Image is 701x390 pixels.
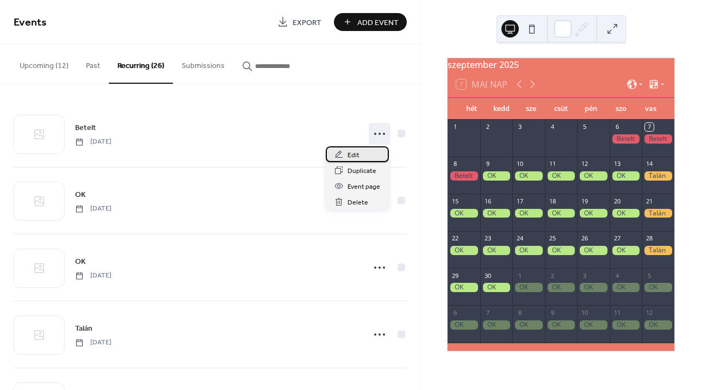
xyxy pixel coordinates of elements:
div: Betelt [642,134,674,144]
div: OK [577,209,610,218]
div: Talán [642,209,674,218]
div: szo [606,98,636,120]
span: Add Event [357,17,399,28]
button: Upcoming (12) [11,44,77,83]
div: 5 [645,271,653,280]
div: 16 [483,197,492,205]
button: Recurring (26) [109,44,173,84]
div: OK [448,320,480,330]
div: OK [512,171,545,181]
div: OK [610,320,642,330]
div: szeptember 2025 [448,58,674,71]
span: [DATE] [75,137,111,147]
a: Export [269,13,330,31]
div: OK [610,246,642,255]
div: 1 [516,271,524,280]
div: OK [545,246,578,255]
div: OK [642,320,674,330]
a: Talán [75,322,92,335]
div: 12 [580,160,588,168]
div: 1 [451,123,459,131]
div: 18 [548,197,556,205]
div: 23 [483,234,492,243]
div: Talán [642,246,674,255]
div: OK [610,209,642,218]
div: Betelt [448,171,480,181]
div: 8 [451,160,459,168]
div: OK [577,320,610,330]
div: hét [456,98,486,120]
a: OK [75,255,86,268]
button: Add Event [334,13,407,31]
div: OK [480,283,513,292]
div: 19 [580,197,588,205]
div: 14 [645,160,653,168]
div: 4 [613,271,621,280]
div: 3 [580,271,588,280]
div: OK [545,209,578,218]
div: OK [545,320,578,330]
div: 10 [580,308,588,317]
div: OK [577,171,610,181]
div: OK [480,171,513,181]
div: 13 [613,160,621,168]
div: OK [512,320,545,330]
div: 30 [483,271,492,280]
span: Event page [348,181,380,193]
div: OK [545,283,578,292]
div: OK [545,171,578,181]
div: 8 [516,308,524,317]
div: 12 [645,308,653,317]
div: OK [480,209,513,218]
span: OK [75,189,86,201]
div: 26 [580,234,588,243]
div: OK [448,283,480,292]
div: 7 [483,308,492,317]
div: 10 [516,160,524,168]
div: csüt [546,98,576,120]
div: pén [576,98,606,120]
div: Betelt [610,134,642,144]
div: OK [642,283,674,292]
div: OK [512,283,545,292]
div: 20 [613,197,621,205]
div: 17 [516,197,524,205]
span: Edit [348,150,359,161]
span: Export [293,17,321,28]
button: Past [77,44,109,83]
div: OK [610,171,642,181]
span: Delete [348,197,368,208]
div: 7 [645,123,653,131]
div: OK [448,246,480,255]
div: OK [577,246,610,255]
div: 2 [548,271,556,280]
div: 3 [516,123,524,131]
div: OK [480,246,513,255]
div: OK [480,320,513,330]
div: 29 [451,271,459,280]
div: 9 [483,160,492,168]
span: OK [75,256,86,268]
span: Duplicate [348,165,376,177]
div: kedd [486,98,516,120]
div: 25 [548,234,556,243]
span: Events [14,12,47,33]
span: [DATE] [75,338,111,348]
div: OK [577,283,610,292]
span: [DATE] [75,271,111,281]
div: 27 [613,234,621,243]
div: 9 [548,308,556,317]
div: 15 [451,197,459,205]
div: 4 [548,123,556,131]
span: [DATE] [75,204,111,214]
span: Betelt [75,122,96,134]
div: OK [610,283,642,292]
div: 11 [613,308,621,317]
a: Betelt [75,121,96,134]
div: OK [512,209,545,218]
div: OK [512,246,545,255]
div: 2 [483,123,492,131]
div: 22 [451,234,459,243]
button: Submissions [173,44,233,83]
